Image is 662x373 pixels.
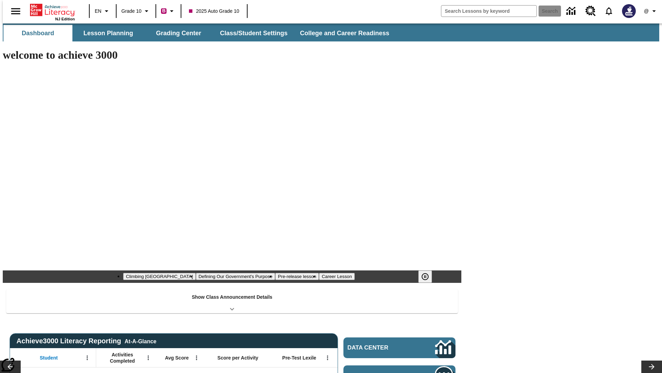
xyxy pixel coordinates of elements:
a: Data Center [343,337,455,358]
div: SubNavbar [3,25,395,41]
span: @ [644,8,649,15]
button: Open Menu [143,353,153,363]
button: College and Career Readiness [294,25,395,41]
button: Select a new avatar [618,2,640,20]
button: Dashboard [3,25,72,41]
a: Resource Center, Will open in new tab [581,2,600,20]
button: Slide 3 Pre-release lesson [275,273,319,280]
span: Data Center [348,344,412,351]
button: Open Menu [322,353,333,363]
span: 2025 Auto Grade 10 [189,8,239,15]
button: Open Menu [191,353,202,363]
span: Achieve3000 Literacy Reporting [17,337,157,345]
button: Pause [418,270,432,283]
a: Home [30,3,75,17]
p: Show Class Announcement Details [192,294,272,301]
button: Open side menu [6,1,26,21]
div: SubNavbar [3,23,659,41]
button: Profile/Settings [640,5,662,17]
span: Activities Completed [100,352,145,364]
span: Score per Activity [218,355,259,361]
button: Lesson carousel, Next [641,361,662,373]
span: Pre-Test Lexile [282,355,317,361]
a: Data Center [562,2,581,21]
button: Boost Class color is violet red. Change class color [158,5,179,17]
img: Avatar [622,4,636,18]
span: NJ Edition [55,17,75,21]
span: Avg Score [165,355,189,361]
button: Grading Center [144,25,213,41]
h1: welcome to achieve 3000 [3,49,461,61]
div: At-A-Glance [124,337,156,345]
button: Slide 2 Defining Our Government's Purpose [196,273,275,280]
div: Show Class Announcement Details [6,289,458,313]
button: Slide 1 Climbing Mount Tai [123,273,195,280]
span: EN [95,8,101,15]
button: Lesson Planning [74,25,143,41]
div: Pause [418,270,439,283]
span: Grade 10 [121,8,141,15]
a: Notifications [600,2,618,20]
button: Grade: Grade 10, Select a grade [119,5,153,17]
button: Class/Student Settings [214,25,293,41]
button: Slide 4 Career Lesson [319,273,354,280]
span: B [162,7,165,15]
button: Open Menu [82,353,92,363]
button: Language: EN, Select a language [92,5,114,17]
div: Home [30,2,75,21]
span: Student [40,355,58,361]
input: search field [441,6,536,17]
